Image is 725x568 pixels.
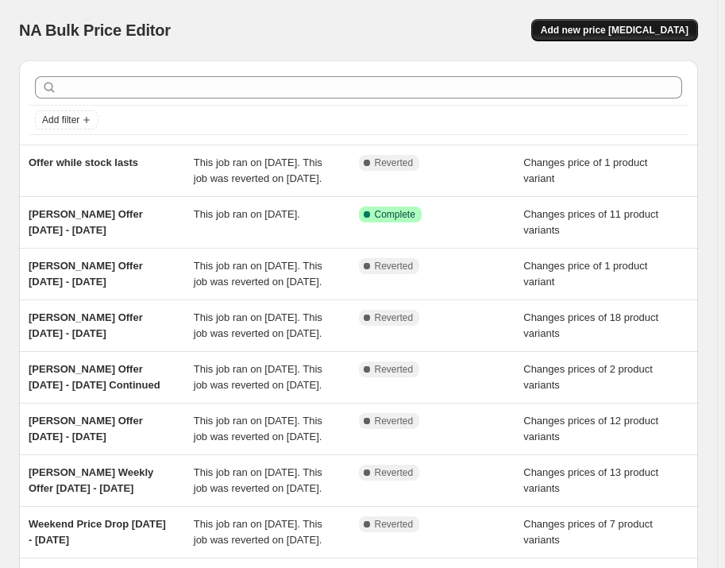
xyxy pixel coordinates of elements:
[523,260,647,288] span: Changes price of 1 product variant
[29,415,143,442] span: [PERSON_NAME] Offer [DATE] - [DATE]
[29,156,138,168] span: Offer while stock lasts
[531,19,698,41] button: Add new price [MEDICAL_DATA]
[194,260,322,288] span: This job ran on [DATE]. This job was reverted on [DATE].
[375,208,415,221] span: Complete
[35,110,98,129] button: Add filter
[523,363,653,391] span: Changes prices of 2 product variants
[29,311,143,339] span: [PERSON_NAME] Offer [DATE] - [DATE]
[29,260,143,288] span: [PERSON_NAME] Offer [DATE] - [DATE]
[194,363,322,391] span: This job ran on [DATE]. This job was reverted on [DATE].
[29,518,166,546] span: Weekend Price Drop [DATE] - [DATE]
[523,208,658,236] span: Changes prices of 11 product variants
[375,260,414,272] span: Reverted
[523,156,647,184] span: Changes price of 1 product variant
[375,415,414,427] span: Reverted
[523,311,658,339] span: Changes prices of 18 product variants
[29,466,153,494] span: [PERSON_NAME] Weekly Offer [DATE] - [DATE]
[29,363,160,391] span: [PERSON_NAME] Offer [DATE] - [DATE] Continued
[19,21,171,39] span: NA Bulk Price Editor
[42,114,79,126] span: Add filter
[523,518,653,546] span: Changes prices of 7 product variants
[29,208,143,236] span: [PERSON_NAME] Offer [DATE] - [DATE]
[194,415,322,442] span: This job ran on [DATE]. This job was reverted on [DATE].
[194,466,322,494] span: This job ran on [DATE]. This job was reverted on [DATE].
[523,466,658,494] span: Changes prices of 13 product variants
[194,208,300,220] span: This job ran on [DATE].
[194,311,322,339] span: This job ran on [DATE]. This job was reverted on [DATE].
[375,518,414,531] span: Reverted
[194,156,322,184] span: This job ran on [DATE]. This job was reverted on [DATE].
[375,311,414,324] span: Reverted
[541,24,688,37] span: Add new price [MEDICAL_DATA]
[375,466,414,479] span: Reverted
[523,415,658,442] span: Changes prices of 12 product variants
[375,363,414,376] span: Reverted
[375,156,414,169] span: Reverted
[194,518,322,546] span: This job ran on [DATE]. This job was reverted on [DATE].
